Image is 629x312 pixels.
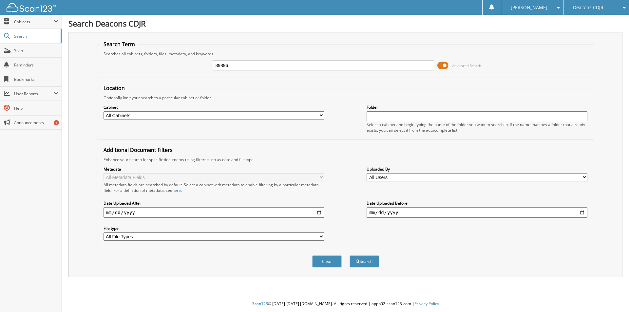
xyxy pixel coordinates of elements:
[573,6,603,9] span: Deacons CDJR
[104,104,324,110] label: Cabinet
[172,188,181,193] a: here
[414,301,439,306] a: Privacy Policy
[54,120,59,125] div: 1
[104,166,324,172] label: Metadata
[14,48,58,53] span: Scan
[68,18,622,29] h1: Search Deacons CDJR
[62,296,629,312] div: © [DATE]-[DATE] [DOMAIN_NAME]. All rights reserved | appb02-scan123-com |
[511,6,547,9] span: [PERSON_NAME]
[100,157,591,162] div: Enhance your search for specific documents using filters such as date and file type.
[367,122,587,133] div: Select a cabinet and begin typing the name of the folder you want to search in. If the name match...
[104,200,324,206] label: Date Uploaded After
[367,207,587,218] input: end
[100,146,176,154] legend: Additional Document Filters
[14,77,58,82] span: Bookmarks
[452,63,481,68] span: Advanced Search
[104,182,324,193] div: All metadata fields are searched by default. Select a cabinet with metadata to enable filtering b...
[100,84,128,92] legend: Location
[100,41,138,48] legend: Search Term
[100,95,591,101] div: Optionally limit your search to a particular cabinet or folder
[100,51,591,57] div: Searches all cabinets, folders, files, metadata, and keywords
[367,166,587,172] label: Uploaded By
[7,3,56,12] img: scan123-logo-white.svg
[367,104,587,110] label: Folder
[14,62,58,68] span: Reminders
[252,301,268,306] span: Scan123
[104,207,324,218] input: start
[104,226,324,231] label: File type
[14,120,58,125] span: Announcements
[350,255,379,267] button: Search
[367,200,587,206] label: Date Uploaded Before
[14,105,58,111] span: Help
[14,91,54,97] span: User Reports
[312,255,342,267] button: Clear
[14,19,54,25] span: Cabinets
[14,33,57,39] span: Search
